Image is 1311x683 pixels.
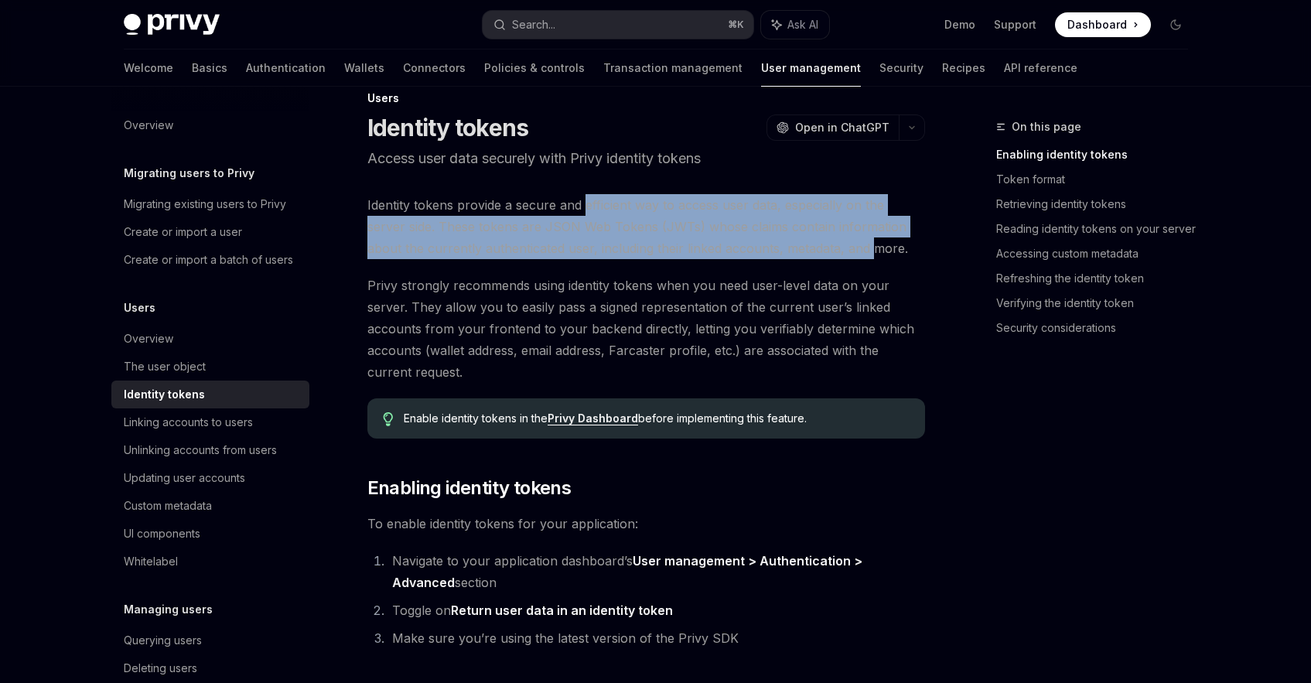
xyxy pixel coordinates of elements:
div: Unlinking accounts from users [124,441,277,459]
span: Enable identity tokens in the before implementing this feature. [404,411,909,426]
li: Toggle on [387,599,925,621]
a: Custom metadata [111,492,309,520]
h5: Users [124,299,155,317]
a: Create or import a batch of users [111,246,309,274]
div: The user object [124,357,206,376]
a: Linking accounts to users [111,408,309,436]
div: Deleting users [124,659,197,678]
a: Basics [192,50,227,87]
strong: Return user data in an identity token [451,603,673,618]
h5: Managing users [124,600,213,619]
a: Security [879,50,924,87]
a: Token format [996,167,1200,192]
span: On this page [1012,118,1081,136]
div: Custom metadata [124,497,212,515]
a: Accessing custom metadata [996,241,1200,266]
a: Overview [111,325,309,353]
div: Identity tokens [124,385,205,404]
a: Unlinking accounts from users [111,436,309,464]
a: Overview [111,111,309,139]
span: Ask AI [787,17,818,32]
a: Transaction management [603,50,743,87]
a: Security considerations [996,316,1200,340]
span: Enabling identity tokens [367,476,572,500]
div: Migrating existing users to Privy [124,195,286,213]
div: Whitelabel [124,552,178,571]
a: Policies & controls [484,50,585,87]
a: Authentication [246,50,326,87]
button: Ask AI [761,11,829,39]
div: Linking accounts to users [124,413,253,432]
a: Refreshing the identity token [996,266,1200,291]
button: Toggle dark mode [1163,12,1188,37]
span: Open in ChatGPT [795,120,889,135]
div: UI components [124,524,200,543]
a: Migrating existing users to Privy [111,190,309,218]
a: Connectors [403,50,466,87]
a: Wallets [344,50,384,87]
h1: Identity tokens [367,114,529,142]
img: dark logo [124,14,220,36]
a: Enabling identity tokens [996,142,1200,167]
div: Updating user accounts [124,469,245,487]
a: Privy Dashboard [548,412,638,425]
a: Reading identity tokens on your server [996,217,1200,241]
a: API reference [1004,50,1077,87]
div: Overview [124,330,173,348]
a: Verifying the identity token [996,291,1200,316]
a: Support [994,17,1036,32]
div: Create or import a user [124,223,242,241]
button: Open in ChatGPT [766,114,899,141]
a: Retrieving identity tokens [996,192,1200,217]
svg: Tip [383,412,394,426]
li: Make sure you’re using the latest version of the Privy SDK [387,627,925,649]
div: Create or import a batch of users [124,251,293,269]
button: Search...⌘K [483,11,753,39]
a: Updating user accounts [111,464,309,492]
a: User management [761,50,861,87]
a: Recipes [942,50,985,87]
div: Search... [512,15,555,34]
li: Navigate to your application dashboard’s section [387,550,925,593]
a: UI components [111,520,309,548]
a: Dashboard [1055,12,1151,37]
span: Identity tokens provide a secure and efficient way to access user data, especially on the server ... [367,194,925,259]
div: Overview [124,116,173,135]
span: To enable identity tokens for your application: [367,513,925,534]
span: ⌘ K [728,19,744,31]
p: Access user data securely with Privy identity tokens [367,148,925,169]
a: Welcome [124,50,173,87]
div: Querying users [124,631,202,650]
span: Dashboard [1067,17,1127,32]
a: Create or import a user [111,218,309,246]
a: Querying users [111,627,309,654]
div: Users [367,90,925,106]
a: Deleting users [111,654,309,682]
a: Whitelabel [111,548,309,575]
span: Privy strongly recommends using identity tokens when you need user-level data on your server. The... [367,275,925,383]
a: Identity tokens [111,381,309,408]
h5: Migrating users to Privy [124,164,254,183]
a: The user object [111,353,309,381]
a: Demo [944,17,975,32]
